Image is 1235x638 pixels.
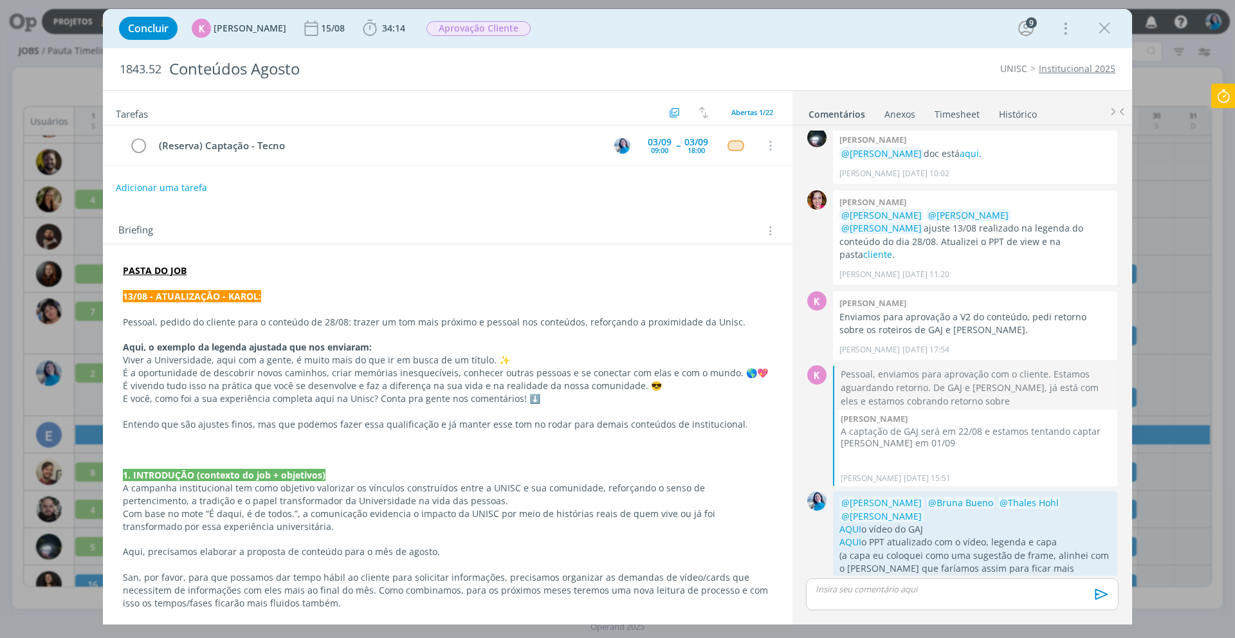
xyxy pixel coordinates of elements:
span: 1843.52 [120,62,161,77]
span: Concluir [128,23,169,33]
div: 15/08 [321,24,347,33]
p: doc está . [839,147,1111,160]
span: Tarefas [116,105,148,120]
p: E você, como foi a sua experiência completa aqui na Unisc? Conta pra gente nos comentários! ⬇️ [123,392,773,405]
p: É vivendo tudo isso na prática que você se desenvolve e faz a diferença na sua vida e na realidad... [123,379,773,392]
span: @[PERSON_NAME] [841,510,922,522]
b: [PERSON_NAME] [839,134,906,145]
span: Abertas 1/22 [731,107,773,117]
div: Pessoal, enviamos para aprovação com o cliente. Estamos aguardando retorno. De GAJ e Tecno, já es... [841,367,1111,408]
p: A campanha institucional tem como objetivo valorizar os vínculos construídos entre a UNISC e sua ... [123,482,773,507]
a: AQUI [839,523,861,535]
img: G [807,128,827,147]
b: [PERSON_NAME] [839,196,906,208]
button: K[PERSON_NAME] [192,19,286,38]
a: Comentários [808,102,866,121]
div: (Reserva) Captação - Tecno [153,138,602,154]
span: @Thales Hohl [1000,497,1059,509]
p: [PERSON_NAME] [839,344,900,356]
div: Conteúdos Agosto [164,53,695,85]
a: Histórico [998,102,1038,121]
div: 09:00 [651,147,668,154]
div: Anexos [884,108,915,121]
p: [PERSON_NAME] [839,269,900,280]
p: Viver a Universidade, aqui com a gente, é muito mais do que ir em busca de um título. ✨ [123,354,773,367]
button: 34:14 [360,18,408,39]
span: [PERSON_NAME] [214,24,286,33]
div: K [807,291,827,311]
span: @[PERSON_NAME] [841,497,922,509]
p: [PERSON_NAME] [839,168,900,179]
p: Entendo que são ajustes finos, mas que podemos fazer essa qualificação e já manter esse tom no ro... [123,418,773,431]
span: [DATE] 15:51 [904,473,951,484]
button: Adicionar uma tarefa [115,176,208,199]
span: [DATE] 10:02 [902,168,949,179]
a: PASTA DO JOB [123,264,187,277]
div: dialog [103,9,1132,624]
span: 34:14 [382,22,405,34]
img: arrow-down-up.svg [699,107,708,118]
p: Com base no mote “É daqui, é de todos.”, a comunicação evidencia o impacto da UNISC por meio de h... [123,507,773,533]
p: É a oportunidade de descobrir novos caminhos, criar memórias inesquecíveis, conhecer outras pesso... [123,367,773,379]
p: (a capa eu coloquei como uma sugestão de frame, alinhei com o [PERSON_NAME] que faríamos assim pa... [839,549,1111,588]
a: Institucional 2025 [1039,62,1115,75]
p: Pessoal, enviamos para aprovação com o cliente. Estamos aguardando retorno. De GAJ e [PERSON_NAME... [841,367,1111,408]
span: Briefing [118,223,153,239]
img: B [807,190,827,210]
a: cliente [863,248,892,260]
button: Aprovação Cliente [426,21,531,37]
span: Aprovação Cliente [426,21,531,36]
div: 9 [1026,17,1037,28]
a: UNISC [1000,62,1027,75]
button: E [612,136,632,155]
div: K [192,19,211,38]
div: 18:00 [688,147,705,154]
p: San, por favor, para que possamos dar tempo hábil ao cliente para solicitar informações, precisam... [123,571,773,610]
img: E [807,491,827,511]
strong: Aqui, o exemplo da legenda ajustada que nos enviaram: [123,341,372,353]
span: [DATE] 11:20 [902,269,949,280]
strong: 1. INTRODUÇÃO (contexto do job + objetivos) [123,469,325,481]
p: Enviamos para aprovação a V2 do conteúdo, pedi retorno sobre os roteiros de GAJ e [PERSON_NAME]. [839,311,1111,337]
button: Concluir [119,17,178,40]
b: [PERSON_NAME] [841,413,908,424]
span: @[PERSON_NAME] [841,222,922,234]
p: Aqui, precisamos elaborar a proposta de conteúdo para o mês de agosto. [123,545,773,558]
span: @[PERSON_NAME] [928,209,1009,221]
strong: 13/08 - ATUALIZAÇÃO - KAROL: [123,290,261,302]
span: @[PERSON_NAME] [841,209,922,221]
p: ajuste 13/08 realizado na legenda do conteúdo do dia 28/08. Atualizei o PPT de view e na pasta . [839,209,1111,262]
div: 03/09 [684,138,708,147]
p: Pessoal, pedido do cliente para o conteúdo de 28/08: trazer um tom mais próximo e pessoal nos con... [123,316,773,329]
b: [PERSON_NAME] [839,297,906,309]
span: [DATE] 17:54 [902,344,949,356]
span: @Bruna Bueno [928,497,993,509]
span: -- [676,141,680,150]
div: K [807,365,827,385]
a: aqui [960,147,979,159]
div: 03/09 [648,138,672,147]
a: Timesheet [934,102,980,121]
img: E [614,138,630,154]
p: o PPT atualizado com o vídeo, legenda e capa [839,536,1111,549]
button: 9 [1016,18,1036,39]
p: A captação de GAJ será em 22/08 e estamos tentando captar [PERSON_NAME] em 01/09 [841,426,1111,449]
a: AQUI [839,536,861,548]
span: @[PERSON_NAME] [841,147,922,159]
p: o vídeo do GAJ [839,523,1111,536]
p: [PERSON_NAME] [841,473,901,484]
